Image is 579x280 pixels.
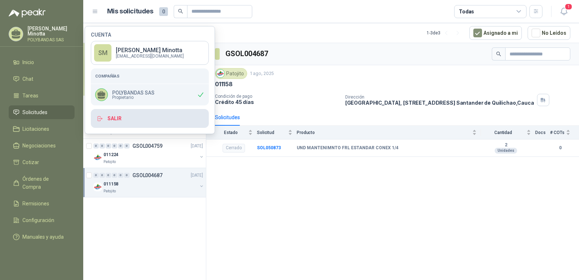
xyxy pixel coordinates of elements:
[9,213,75,227] a: Configuración
[93,153,102,162] img: Company Logo
[112,173,117,178] div: 0
[22,216,54,224] span: Configuración
[215,99,339,105] p: Crédito 45 días
[215,68,247,79] div: Patojito
[93,143,99,149] div: 0
[9,122,75,136] a: Licitaciones
[495,148,517,154] div: Unidades
[93,171,204,194] a: 0 0 0 0 0 0 GSOL004687[DATE] Company Logo011158Patojito
[93,173,99,178] div: 0
[94,44,111,62] div: SM
[124,173,130,178] div: 0
[223,144,245,152] div: Cerrado
[496,51,501,57] span: search
[28,26,75,36] p: [PERSON_NAME] Minotta
[22,142,56,150] span: Negociaciones
[557,5,570,18] button: 1
[118,173,123,178] div: 0
[106,143,111,149] div: 0
[550,126,579,139] th: # COTs
[22,200,49,208] span: Remisiones
[116,47,184,53] p: [PERSON_NAME] Minotta
[206,126,257,139] th: Estado
[107,6,153,17] h1: Mis solicitudes
[9,172,75,194] a: Órdenes de Compra
[91,109,209,128] button: Salir
[9,197,75,210] a: Remisiones
[118,143,123,149] div: 0
[215,130,247,135] span: Estado
[257,126,297,139] th: Solicitud
[93,142,204,165] a: 0 0 0 0 0 0 GSOL004759[DATE] Company Logo011224Patojito
[345,100,534,106] p: [GEOGRAPHIC_DATA], [STREET_ADDRESS] Santander de Quilichao , Cauca
[535,126,550,139] th: Docs
[9,9,46,17] img: Logo peakr
[345,95,534,100] p: Dirección
[9,139,75,152] a: Negociaciones
[191,172,203,179] p: [DATE]
[9,105,75,119] a: Solicitudes
[93,183,102,191] img: Company Logo
[528,26,570,40] button: No Leídos
[132,143,162,149] p: GSOL004759
[565,3,572,10] span: 1
[481,130,525,135] span: Cantidad
[95,73,204,79] h5: Compañías
[106,173,111,178] div: 0
[297,126,481,139] th: Producto
[22,158,39,166] span: Cotizar
[481,126,535,139] th: Cantidad
[9,155,75,169] a: Cotizar
[250,70,274,77] p: 1 ago, 2025
[103,181,118,188] p: 011158
[178,9,183,14] span: search
[297,145,398,151] b: UND MANTENIMNTO FRL ESTANDAR CONEX 1/4
[103,159,116,165] p: Patojito
[100,173,105,178] div: 0
[9,72,75,86] a: Chat
[427,27,464,39] div: 1 - 3 de 3
[116,54,184,58] p: [EMAIL_ADDRESS][DOMAIN_NAME]
[22,58,34,66] span: Inicio
[22,125,49,133] span: Licitaciones
[191,143,203,150] p: [DATE]
[459,8,474,16] div: Todas
[481,142,531,148] b: 2
[159,7,168,16] span: 0
[91,32,209,37] h4: Cuenta
[22,175,68,191] span: Órdenes de Compra
[257,145,281,150] a: SOL050873
[9,89,75,103] a: Tareas
[103,151,118,158] p: 011224
[112,143,117,149] div: 0
[550,130,565,135] span: # COTs
[22,233,64,241] span: Manuales y ayuda
[215,80,233,88] p: 011158
[297,130,471,135] span: Producto
[22,108,47,116] span: Solicitudes
[103,188,116,194] p: Patojito
[112,95,155,100] span: Propietario
[100,143,105,149] div: 0
[550,145,570,151] b: 0
[257,130,287,135] span: Solicitud
[112,90,155,95] p: POLYBANDAS SAS
[225,48,269,59] h3: GSOL004687
[469,26,522,40] button: Asignado a mi
[9,55,75,69] a: Inicio
[215,113,240,121] div: Solicitudes
[124,143,130,149] div: 0
[215,94,339,99] p: Condición de pago
[22,92,38,100] span: Tareas
[9,230,75,244] a: Manuales y ayuda
[132,173,162,178] p: GSOL004687
[91,84,209,105] div: POLYBANDAS SASPropietario
[28,38,75,42] p: POLYBANDAS SAS
[91,41,209,65] a: SM[PERSON_NAME] Minotta[EMAIL_ADDRESS][DOMAIN_NAME]
[22,75,33,83] span: Chat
